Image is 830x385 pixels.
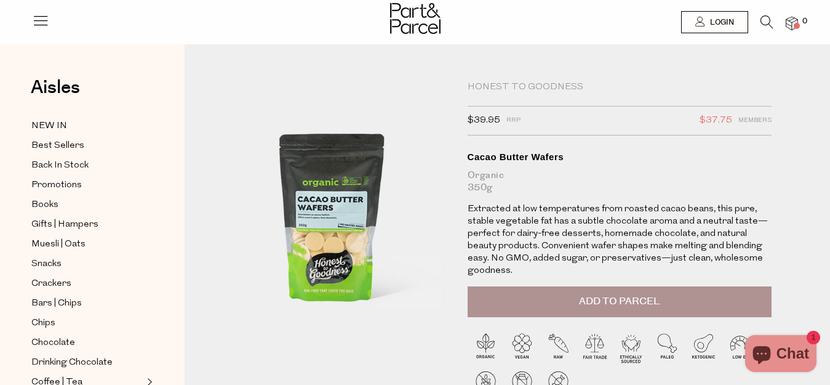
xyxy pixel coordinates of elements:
span: Gifts | Hampers [31,217,98,232]
span: Members [738,113,772,129]
img: P_P-ICONS-Live_Bec_V11_Ethically_Sourced.svg [613,330,649,366]
span: Bars | Chips [31,296,82,311]
span: Snacks [31,257,62,272]
a: Chips [31,315,143,331]
img: P_P-ICONS-Live_Bec_V11_Vegan.svg [504,330,540,366]
a: Bars | Chips [31,296,143,311]
a: Crackers [31,276,143,291]
span: Chocolate [31,336,75,351]
a: Gifts | Hampers [31,217,143,232]
a: NEW IN [31,118,143,134]
div: Honest to Goodness [468,81,772,94]
img: P_P-ICONS-Live_Bec_V11_Fair_Trade.svg [577,330,613,366]
a: Aisles [31,78,80,109]
span: RRP [506,113,521,129]
span: Aisles [31,74,80,101]
span: Chips [31,316,55,331]
a: Snacks [31,256,143,272]
a: 0 [786,17,798,30]
a: Books [31,197,143,213]
span: Muesli | Oats [31,237,86,252]
a: Drinking Chocolate [31,355,143,370]
inbox-online-store-chat: Shopify online store chat [741,335,820,375]
span: Add to Parcel [579,294,660,309]
img: Part&Parcel [390,3,441,34]
a: Back In Stock [31,158,143,173]
span: NEW IN [31,119,67,134]
span: Books [31,198,58,213]
img: P_P-ICONS-Live_Bec_V11_Raw.svg [540,330,577,366]
img: P_P-ICONS-Live_Bec_V11_Low_Gi.svg [722,330,758,366]
img: P_P-ICONS-Live_Bec_V11_Organic.svg [468,330,504,366]
a: Chocolate [31,335,143,351]
span: Crackers [31,277,71,291]
p: Extracted at low temperatures from roasted cacao beans, this pure, stable vegetable fat has a sub... [468,203,772,277]
span: Back In Stock [31,158,89,173]
button: Add to Parcel [468,286,772,317]
span: $39.95 [468,113,500,129]
span: Promotions [31,178,82,193]
span: $37.75 [700,113,732,129]
img: P_P-ICONS-Live_Bec_V11_Paleo.svg [649,330,685,366]
div: Organic 350g [468,169,772,194]
div: Cacao Butter Wafers [468,151,772,163]
img: Cacao Butter Wafers [221,81,449,351]
span: Best Sellers [31,139,84,153]
span: Drinking Chocolate [31,355,113,370]
a: Muesli | Oats [31,237,143,252]
span: 0 [799,16,810,27]
a: Promotions [31,177,143,193]
a: Login [681,11,748,33]
span: Login [707,17,734,28]
a: Best Sellers [31,138,143,153]
img: P_P-ICONS-Live_Bec_V11_Ketogenic.svg [685,330,722,366]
